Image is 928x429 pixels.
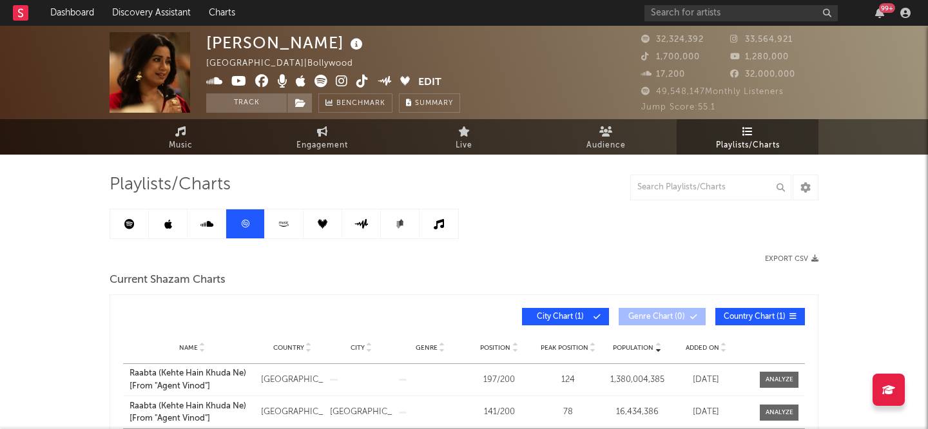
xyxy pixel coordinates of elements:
[169,138,193,153] span: Music
[318,93,392,113] a: Benchmark
[110,272,226,288] span: Current Shazam Charts
[606,374,668,386] div: 1,380,004,385
[613,344,653,352] span: Population
[330,406,392,419] div: [GEOGRAPHIC_DATA]
[641,53,700,61] span: 1,700,000
[480,344,510,352] span: Position
[530,313,590,321] span: City Chart ( 1 )
[468,374,530,386] div: 197 / 200
[110,177,231,193] span: Playlists/Charts
[130,367,255,392] a: Raabta (Kehte Hain Khuda Ne) [From "Agent Vinod"]
[715,308,805,325] button: Country Chart(1)
[730,35,793,44] span: 33,564,921
[675,406,737,419] div: [DATE]
[393,119,535,155] a: Live
[686,344,719,352] span: Added On
[418,75,441,91] button: Edit
[522,308,609,325] button: City Chart(1)
[456,138,472,153] span: Live
[630,175,791,200] input: Search Playlists/Charts
[724,313,786,321] span: Country Chart ( 1 )
[206,56,368,71] div: [GEOGRAPHIC_DATA] | Bollywood
[677,119,818,155] a: Playlists/Charts
[875,8,884,18] button: 99+
[537,374,599,386] div: 124
[879,3,895,13] div: 99 +
[619,308,706,325] button: Genre Chart(0)
[206,32,366,53] div: [PERSON_NAME]
[765,255,818,263] button: Export CSV
[541,344,588,352] span: Peak Position
[675,374,737,386] div: [DATE]
[261,374,324,386] div: [GEOGRAPHIC_DATA]
[641,88,784,96] span: 49,548,147 Monthly Listeners
[399,93,460,113] button: Summary
[130,400,255,425] a: Raabta (Kehte Hain Khuda Ne) [From "Agent Vinod"]
[586,138,626,153] span: Audience
[261,406,324,419] div: [GEOGRAPHIC_DATA]
[641,103,715,111] span: Jump Score: 55.1
[716,138,780,153] span: Playlists/Charts
[206,93,287,113] button: Track
[415,100,453,107] span: Summary
[644,5,838,21] input: Search for artists
[179,344,198,352] span: Name
[641,70,685,79] span: 17,200
[641,35,704,44] span: 32,324,392
[606,406,668,419] div: 16,434,386
[336,96,385,111] span: Benchmark
[627,313,686,321] span: Genre Chart ( 0 )
[468,406,530,419] div: 141 / 200
[730,53,789,61] span: 1,280,000
[730,70,795,79] span: 32,000,000
[351,344,365,352] span: City
[537,406,599,419] div: 78
[416,344,438,352] span: Genre
[251,119,393,155] a: Engagement
[273,344,304,352] span: Country
[296,138,348,153] span: Engagement
[535,119,677,155] a: Audience
[110,119,251,155] a: Music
